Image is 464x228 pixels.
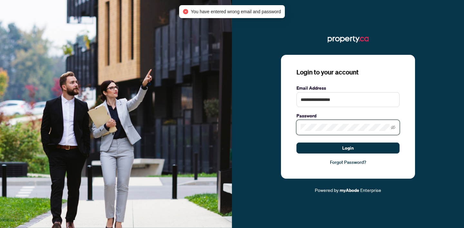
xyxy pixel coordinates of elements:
span: You have entered wrong email and password [191,8,281,15]
label: Email Address [296,84,400,92]
a: Forgot Password? [296,159,400,166]
span: eye-invisible [391,125,395,130]
span: Login [342,143,354,153]
button: Login [296,143,400,154]
span: Powered by [315,187,339,193]
span: Enterprise [360,187,381,193]
img: ma-logo [328,34,369,45]
label: Password [296,112,400,119]
a: myAbode [340,187,359,194]
h3: Login to your account [296,68,400,77]
span: close-circle [183,9,188,14]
